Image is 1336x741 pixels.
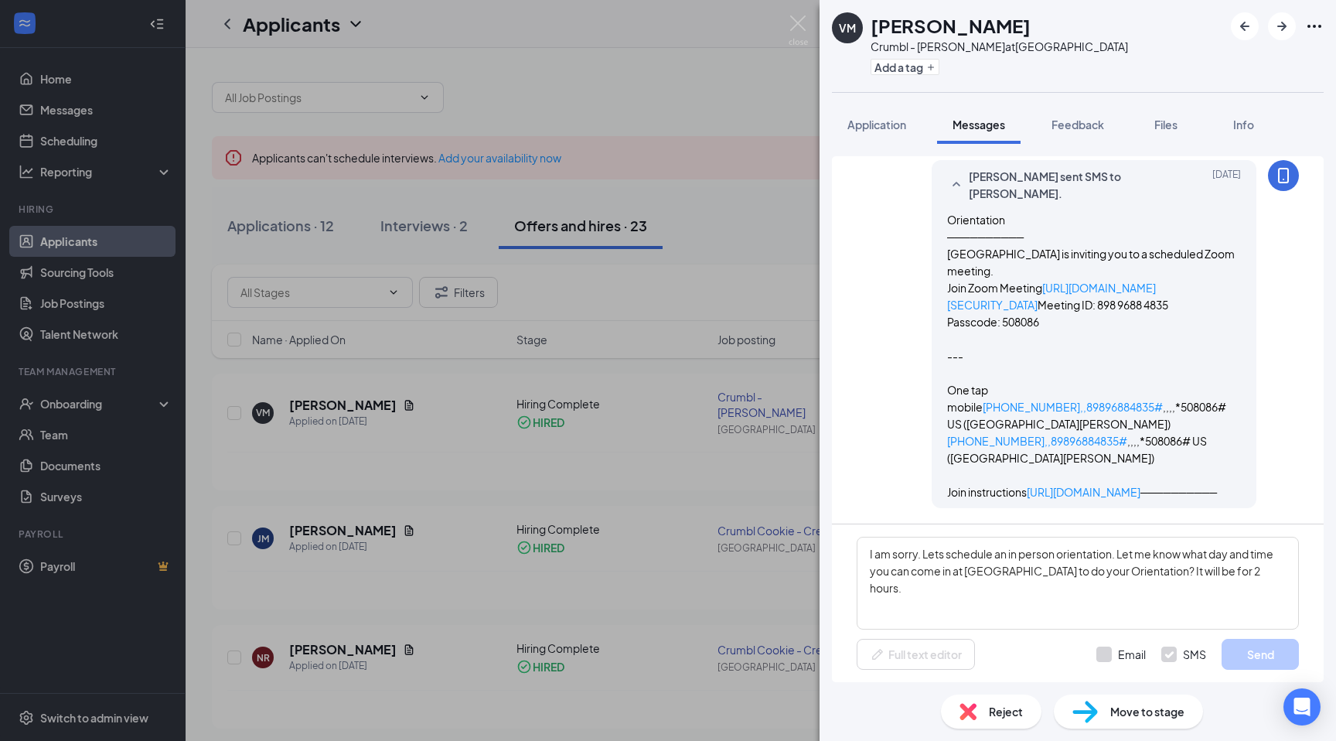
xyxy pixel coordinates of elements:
svg: ArrowLeftNew [1235,17,1254,36]
a: [PHONE_NUMBER],,89896884835# [947,434,1127,448]
span: Info [1233,118,1254,131]
svg: Ellipses [1305,17,1324,36]
svg: Plus [926,63,936,72]
span: Reject [989,703,1023,720]
svg: MobileSms [1274,166,1293,185]
div: Open Intercom Messenger [1283,688,1321,726]
textarea: I am sorry. Lets schedule an in person orientation. Let me know what day and time you can come in... [857,537,1299,630]
button: PlusAdd a tag [871,59,939,75]
span: Orientation ────────── [GEOGRAPHIC_DATA] is inviting you to a scheduled Zoom meeting. Join Zoom M... [947,213,1235,499]
div: Crumbl - [PERSON_NAME] at [GEOGRAPHIC_DATA] [871,39,1128,54]
svg: SmallChevronUp [947,176,966,194]
span: [PERSON_NAME] sent SMS to [PERSON_NAME]. [969,168,1171,202]
span: Files [1154,118,1178,131]
a: [PHONE_NUMBER],,89896884835# [983,400,1163,414]
div: VM [839,20,856,36]
span: Move to stage [1110,703,1184,720]
span: Feedback [1051,118,1104,131]
h1: [PERSON_NAME] [871,12,1031,39]
button: ArrowRight [1268,12,1296,40]
span: [DATE] [1212,168,1241,202]
a: [URL][DOMAIN_NAME][SECURITY_DATA] [947,281,1156,312]
svg: Pen [870,647,885,662]
span: Application [847,118,906,131]
button: ArrowLeftNew [1231,12,1259,40]
a: [URL][DOMAIN_NAME] [1027,485,1140,499]
button: Send [1222,639,1299,670]
span: Messages [953,118,1005,131]
svg: ArrowRight [1273,17,1291,36]
button: Full text editorPen [857,639,975,670]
